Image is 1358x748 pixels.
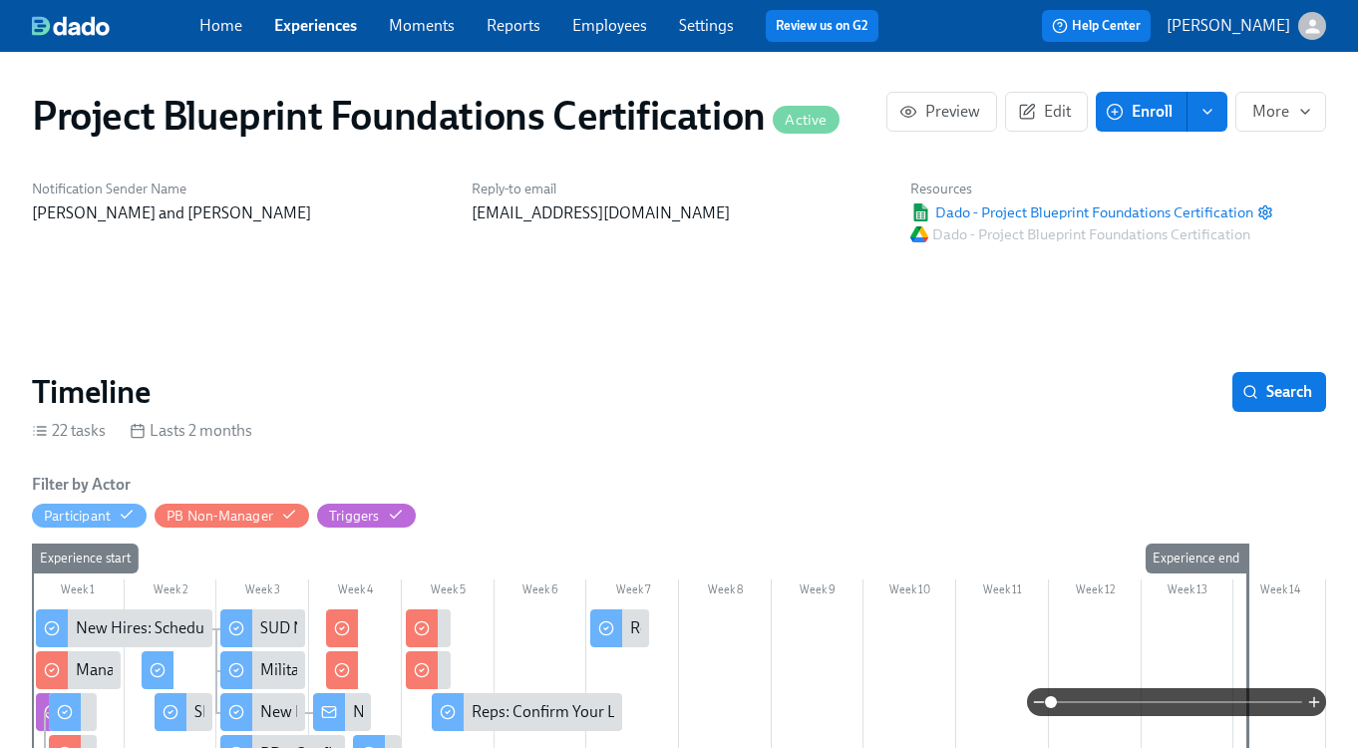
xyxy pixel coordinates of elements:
[773,113,839,128] span: Active
[402,579,495,605] div: Week 5
[155,504,309,528] button: PB Non-Manager
[260,617,653,639] div: SUD New Hires: Complete Your Pre-Work Account Tiering
[36,651,121,689] div: Managers: Instructions for Leading PB Live Certs for [GEOGRAPHIC_DATA]
[32,16,110,36] img: dado
[1022,102,1071,122] span: Edit
[317,504,416,528] button: Triggers
[32,420,106,442] div: 22 tasks
[572,16,647,35] a: Employees
[32,579,125,605] div: Week 1
[220,609,305,647] div: SUD New Hires: Complete Your Pre-Work Account Tiering
[1252,102,1309,122] span: More
[260,659,675,681] div: Military New Hires: Complete Your Pre-Work Account Tiering
[910,180,1272,198] h6: Resources
[216,579,309,605] div: Week 3
[1042,10,1151,42] button: Help Center
[487,16,540,35] a: Reports
[590,609,648,647] div: Reps: Confirm Your Live Certification Retake Completion
[1232,372,1326,412] button: Search
[1049,579,1142,605] div: Week 12
[32,372,151,412] h2: Timeline
[32,180,448,198] h6: Notification Sender Name
[1005,92,1088,132] button: Edit
[36,609,212,647] div: New Hires: Schedule your Project Blueprint Live Certification
[199,16,242,35] a: Home
[274,16,357,35] a: Experiences
[32,92,840,140] h1: Project Blueprint Foundations Certification
[76,659,589,681] div: Managers: Instructions for Leading PB Live Certs for [GEOGRAPHIC_DATA]
[1188,92,1227,132] button: enroll
[863,579,956,605] div: Week 10
[1167,12,1326,40] button: [PERSON_NAME]
[886,92,997,132] button: Preview
[1246,382,1312,402] span: Search
[1233,579,1326,605] div: Week 14
[776,16,868,36] a: Review us on G2
[495,579,587,605] div: Week 6
[1142,579,1234,605] div: Week 13
[32,474,131,496] h6: Filter by Actor
[910,203,930,221] img: Google Sheet
[1096,92,1188,132] button: Enroll
[472,202,887,224] p: [EMAIL_ADDRESS][DOMAIN_NAME]
[167,507,273,526] div: Hide PB Non-Manager
[1235,92,1326,132] button: More
[1145,544,1247,573] div: Experience end
[586,579,679,605] div: Week 7
[329,507,380,526] div: Hide Triggers
[766,10,878,42] button: Review us on G2
[1052,16,1141,36] span: Help Center
[903,102,980,122] span: Preview
[472,180,887,198] h6: Reply-to email
[679,16,734,35] a: Settings
[1167,15,1290,37] p: [PERSON_NAME]
[125,579,217,605] div: Week 2
[32,504,147,528] button: Participant
[630,617,1014,639] div: Reps: Confirm Your Live Certification Retake Completion
[32,544,139,573] div: Experience start
[309,579,402,605] div: Week 4
[910,202,1252,222] span: Dado - Project Blueprint Foundations Certification
[130,420,252,442] div: Lasts 2 months
[32,202,448,224] p: [PERSON_NAME] and [PERSON_NAME]
[1110,102,1173,122] span: Enroll
[389,16,455,35] a: Moments
[910,202,1252,222] a: Google SheetDado - Project Blueprint Foundations Certification
[772,579,864,605] div: Week 9
[44,507,111,526] div: Hide Participant
[32,16,199,36] a: dado
[956,579,1049,605] div: Week 11
[220,651,305,689] div: Military New Hires: Complete Your Pre-Work Account Tiering
[679,579,772,605] div: Week 8
[76,617,487,639] div: New Hires: Schedule your Project Blueprint Live Certification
